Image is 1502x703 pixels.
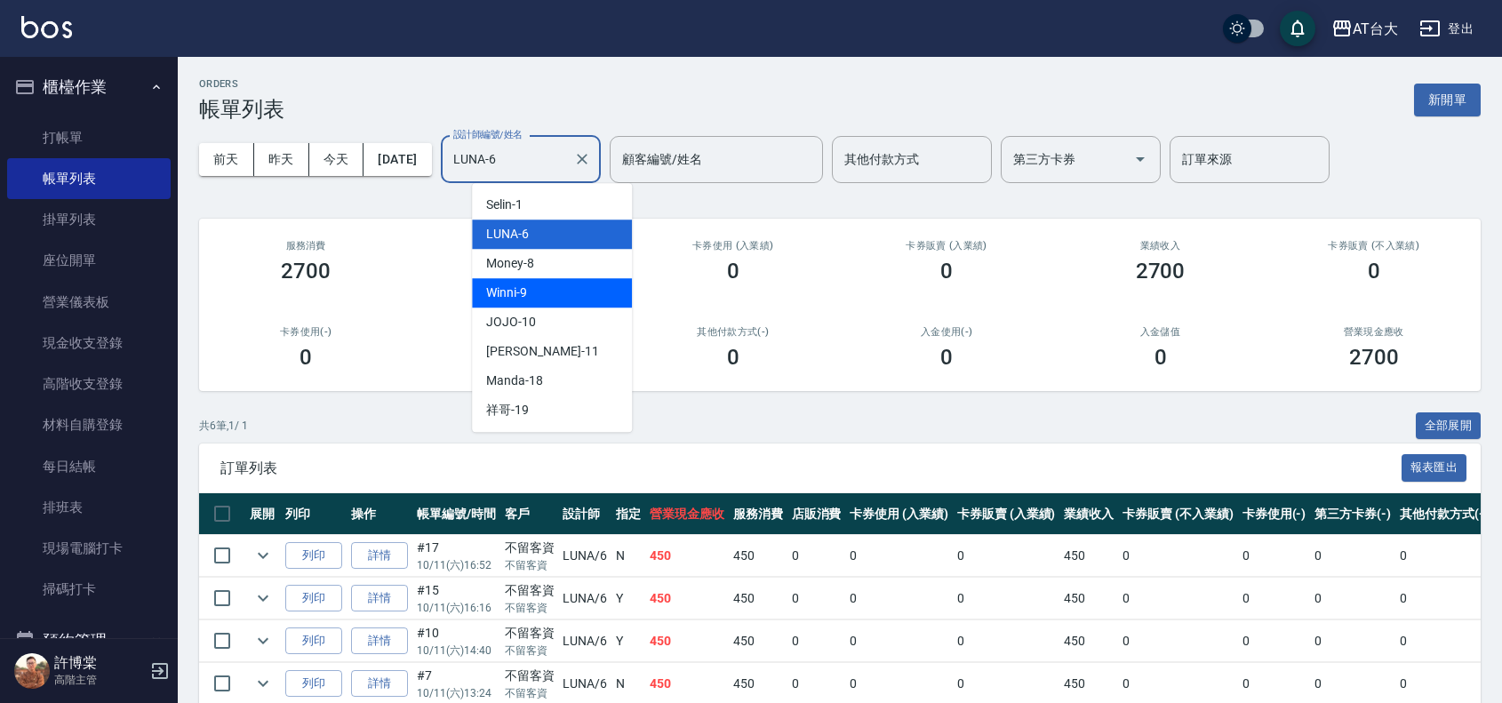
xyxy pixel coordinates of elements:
td: 450 [729,578,787,619]
a: 每日結帳 [7,446,171,487]
th: 第三方卡券(-) [1310,493,1395,535]
td: 0 [1238,578,1311,619]
h2: 卡券使用 (入業績) [648,240,819,252]
p: 10/11 (六) 14:40 [417,643,496,659]
td: Y [611,620,645,662]
a: 材料自購登錄 [7,404,171,445]
th: 設計師 [558,493,611,535]
td: LUNA /6 [558,620,611,662]
th: 客戶 [500,493,559,535]
td: #17 [412,535,500,577]
a: 掛單列表 [7,199,171,240]
td: 0 [1395,535,1493,577]
button: 列印 [285,627,342,655]
h3: 2700 [1349,345,1399,370]
p: 不留客資 [505,643,555,659]
button: expand row [250,542,276,569]
th: 營業現金應收 [645,493,729,535]
h2: 入金使用(-) [861,326,1032,338]
td: 450 [729,620,787,662]
th: 展開 [245,493,281,535]
td: 0 [1395,578,1493,619]
th: 操作 [347,493,412,535]
p: 10/11 (六) 16:16 [417,600,496,616]
button: expand row [250,627,276,654]
button: 列印 [285,670,342,698]
a: 現金收支登錄 [7,323,171,363]
td: #10 [412,620,500,662]
h3: 0 [1154,345,1167,370]
button: 登出 [1412,12,1481,45]
a: 打帳單 [7,117,171,158]
th: 卡券使用 (入業績) [845,493,953,535]
span: 訂單列表 [220,459,1402,477]
h2: 第三方卡券(-) [434,326,604,338]
a: 排班表 [7,487,171,528]
button: AT台大 [1324,11,1405,47]
button: 今天 [309,143,364,176]
td: 0 [953,535,1060,577]
span: Selin -1 [486,196,523,214]
h3: 2700 [1136,259,1186,284]
a: 座位開單 [7,240,171,281]
p: 不留客資 [505,557,555,573]
h3: 0 [940,259,953,284]
td: 450 [1059,578,1118,619]
span: [PERSON_NAME] -11 [486,342,598,361]
div: 不留客資 [505,581,555,600]
a: 高階收支登錄 [7,363,171,404]
h3: 0 [300,345,312,370]
td: LUNA /6 [558,578,611,619]
a: 營業儀表板 [7,282,171,323]
td: 0 [1118,620,1237,662]
td: Y [611,578,645,619]
h2: 卡券販賣 (入業績) [861,240,1032,252]
h2: ORDERS [199,78,284,90]
p: 不留客資 [505,600,555,616]
th: 其他付款方式(-) [1395,493,1493,535]
h2: 業績收入 [1075,240,1245,252]
td: 0 [845,578,953,619]
p: 高階主管 [54,672,145,688]
td: 450 [1059,620,1118,662]
h3: 0 [727,345,739,370]
span: JOJO -10 [486,313,536,332]
span: 祥哥 -19 [486,401,529,419]
h3: 0 [1368,259,1380,284]
td: 0 [953,578,1060,619]
button: expand row [250,585,276,611]
h3: 0 [940,345,953,370]
h2: 店販消費 [434,240,604,252]
div: AT台大 [1353,18,1398,40]
button: 新開單 [1414,84,1481,116]
div: 不留客資 [505,667,555,685]
th: 帳單編號/時間 [412,493,500,535]
th: 卡券販賣 (入業績) [953,493,1060,535]
td: 0 [1238,620,1311,662]
h5: 許博棠 [54,654,145,672]
th: 卡券販賣 (不入業績) [1118,493,1237,535]
p: 共 6 筆, 1 / 1 [199,418,248,434]
button: 列印 [285,585,342,612]
button: save [1280,11,1315,46]
td: 0 [787,620,846,662]
label: 設計師編號/姓名 [453,128,523,141]
th: 業績收入 [1059,493,1118,535]
button: 預約管理 [7,618,171,664]
span: Manda -18 [486,371,543,390]
p: 10/11 (六) 16:52 [417,557,496,573]
div: 不留客資 [505,539,555,557]
a: 詳情 [351,627,408,655]
img: Person [14,653,50,689]
td: 0 [1118,578,1237,619]
td: #15 [412,578,500,619]
td: 0 [1310,620,1395,662]
button: 全部展開 [1416,412,1482,440]
button: Clear [570,147,595,172]
td: 0 [1310,578,1395,619]
button: 報表匯出 [1402,454,1467,482]
a: 詳情 [351,585,408,612]
h2: 入金儲值 [1075,326,1245,338]
a: 現場電腦打卡 [7,528,171,569]
td: 0 [787,578,846,619]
